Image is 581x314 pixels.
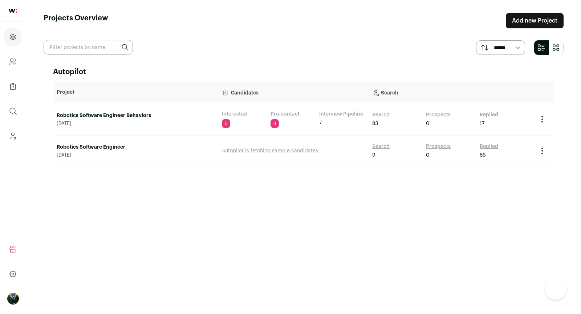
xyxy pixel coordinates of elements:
img: wellfound-shorthand-0d5821cbd27db2630d0214b213865d53afaa358527fdda9d0ea32b1df1b89c2c.svg [9,9,17,13]
button: Open dropdown [7,293,19,305]
span: 0 [426,152,430,159]
button: Project Actions [538,115,547,124]
a: Robotics Software Engineer [57,144,215,151]
p: Search [372,85,530,100]
a: Add new Project [506,13,564,28]
a: Company Lists [4,78,21,95]
span: 9 [372,152,375,159]
span: 0 [271,119,279,128]
a: Interview Pipeline [319,110,363,118]
input: Filter projects by name [44,40,133,55]
button: Project Actions [538,146,547,155]
a: Prospects [426,111,451,118]
a: Autopilot is fetching sample candidates [222,148,318,153]
a: Pre-contact [271,110,300,118]
span: 7 [319,119,322,126]
p: Candidates [222,85,365,100]
span: 17 [480,120,484,127]
span: [DATE] [57,152,215,158]
a: Prospects [426,143,451,150]
a: Replied [480,111,498,118]
a: Replied [480,143,498,150]
span: 0 [426,120,430,127]
img: 12031951-medium_jpg [7,293,19,305]
a: Search [372,111,390,118]
iframe: Toggle Customer Support [545,278,566,299]
a: Robotics Software Engineer Behaviors [57,112,215,119]
a: Leads (Backoffice) [4,127,21,145]
a: Interested [222,110,247,118]
h1: Projects Overview [44,13,108,28]
a: Projects [4,28,21,46]
span: [DATE] [57,121,215,126]
span: 0 [222,119,230,128]
a: Search [372,143,390,150]
span: 86 [480,152,486,159]
span: 83 [372,120,378,127]
a: Company and ATS Settings [4,53,21,71]
h2: Autopilot [53,67,554,77]
p: Project [57,89,215,96]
